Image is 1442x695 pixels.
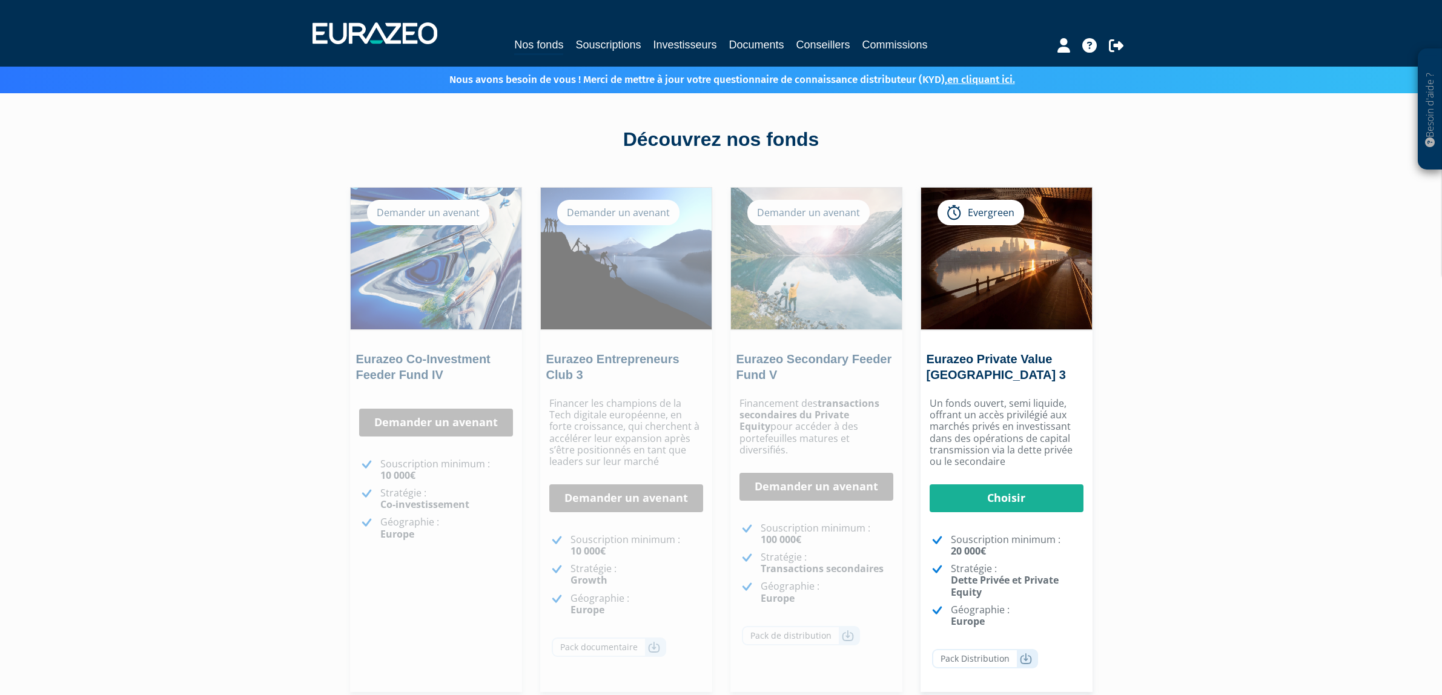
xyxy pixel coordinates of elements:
div: Découvrez nos fonds [376,126,1067,154]
strong: 20 000€ [951,544,986,558]
img: Eurazeo Entrepreneurs Club 3 [541,188,712,329]
a: Nos fonds [514,36,563,55]
div: Demander un avenant [557,200,680,225]
p: Géographie : [380,516,513,539]
strong: Europe [951,614,985,628]
a: Demander un avenant [549,484,703,512]
a: Investisseurs [653,36,716,53]
img: 1732889491-logotype_eurazeo_blanc_rvb.png [313,22,437,44]
strong: Europe [761,591,795,605]
img: Eurazeo Private Value Europe 3 [921,188,1092,329]
a: Demander un avenant [359,409,513,436]
a: Pack Distribution [932,649,1038,668]
img: Eurazeo Co-Investment Feeder Fund IV [351,188,521,329]
a: Documents [729,36,784,53]
p: Un fonds ouvert, semi liquide, offrant un accès privilégié aux marchés privés en investissant dan... [930,398,1083,467]
a: Demander un avenant [739,473,893,501]
a: Eurazeo Secondary Feeder Fund V [736,352,892,381]
strong: Europe [571,603,604,616]
strong: transactions secondaires du Private Equity [739,397,879,433]
strong: Transactions secondaires [761,562,884,575]
p: Souscription minimum : [380,458,513,481]
strong: 100 000€ [761,533,801,546]
div: Demander un avenant [747,200,870,225]
p: Stratégie : [571,563,703,586]
p: Financement des pour accéder à des portefeuilles matures et diversifiés. [739,398,893,456]
strong: Co-investissement [380,498,469,511]
p: Souscription minimum : [571,534,703,557]
p: Besoin d'aide ? [1423,55,1437,164]
p: Stratégie : [951,563,1083,598]
p: Stratégie : [761,552,893,575]
strong: Growth [571,573,607,587]
p: Souscription minimum : [761,522,893,545]
p: Géographie : [761,581,893,604]
p: Géographie : [571,593,703,616]
a: Pack documentaire [552,637,666,657]
div: Demander un avenant [367,200,489,225]
strong: Dette Privée et Private Equity [951,573,1059,598]
a: Souscriptions [575,36,641,53]
p: Financer les champions de la Tech digitale européenne, en forte croissance, qui cherchent à accél... [549,398,703,467]
a: en cliquant ici. [947,73,1015,86]
a: Commissions [862,36,928,53]
a: Conseillers [796,36,850,53]
strong: 10 000€ [571,544,606,558]
strong: 10 000€ [380,469,415,482]
p: Souscription minimum : [951,534,1083,557]
p: Nous avons besoin de vous ! Merci de mettre à jour votre questionnaire de connaissance distribute... [414,70,1015,87]
p: Géographie : [951,604,1083,627]
img: Eurazeo Secondary Feeder Fund V [731,188,902,329]
a: Eurazeo Entrepreneurs Club 3 [546,352,680,381]
strong: Europe [380,527,414,541]
div: Evergreen [938,200,1024,225]
a: Eurazeo Co-Investment Feeder Fund IV [356,352,491,381]
a: Choisir [930,484,1083,512]
a: Pack de distribution [742,626,860,645]
p: Stratégie : [380,487,513,510]
a: Eurazeo Private Value [GEOGRAPHIC_DATA] 3 [927,352,1066,381]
